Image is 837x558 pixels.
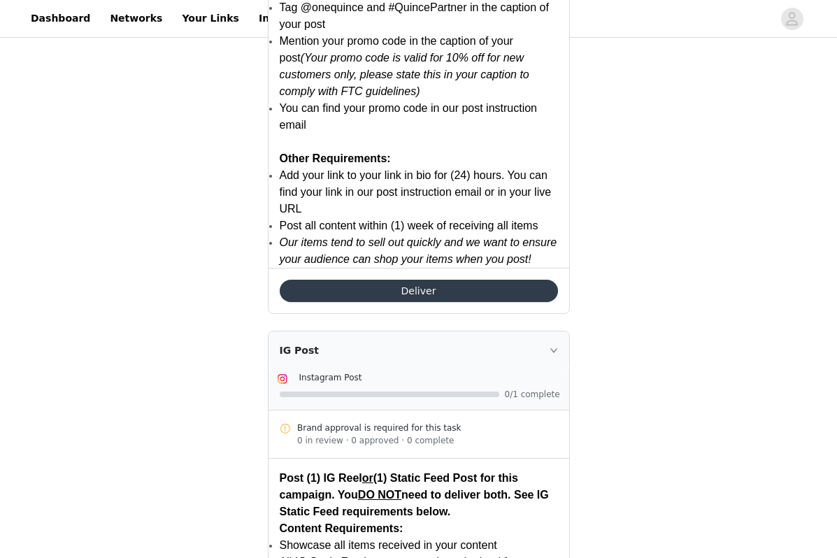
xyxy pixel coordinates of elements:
span: Instagram Post [299,373,362,382]
a: Insights [250,3,311,34]
span: Post all content within (1) week of receiving all items [280,220,538,231]
span: 0/1 complete [505,390,561,399]
div: 0 in review · 0 approved · 0 complete [297,434,558,447]
span: You can find your promo code in our post instruction email [280,102,538,131]
strong: Other Requirements: [280,152,391,164]
strong: Content Requirements: [280,522,403,534]
span: Tag @onequince and #QuincePartner in the caption of your post [280,1,549,30]
strong: Post (1) IG Reel (1) Static Feed Post for this campaign. You need to deliver both. See IG Static ... [280,472,549,517]
span: Mention your promo code in the caption of your post [280,35,529,97]
div: Brand approval is required for this task [297,422,558,434]
span: DO NOT [358,489,401,501]
a: Networks [101,3,171,34]
em: Our items tend to sell out quickly and we want to ensure your audience can shop your items when y... [280,236,557,265]
span: Showcase all items received in your content [280,539,497,551]
div: icon: rightIG Post [269,331,569,369]
div: avatar [785,8,799,30]
button: Deliver [280,280,558,302]
span: Add your link to your link in bio for (24) hours. You can find your link in our post instruction ... [280,169,552,215]
span: or [362,472,373,484]
a: Your Links [173,3,248,34]
a: Dashboard [22,3,99,34]
img: Instagram Icon [277,373,288,385]
em: (Your promo code is valid for 10% off for new customers only, please state this in your caption t... [280,52,529,97]
i: icon: right [550,346,558,355]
